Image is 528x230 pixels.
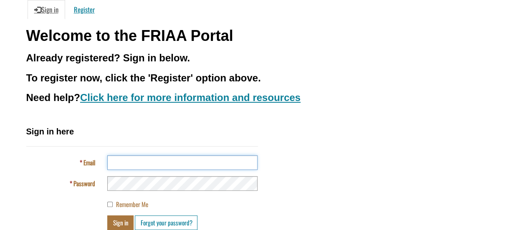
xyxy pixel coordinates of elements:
[107,202,113,207] input: Remember Me
[26,92,502,103] h3: Need help?
[73,179,95,188] span: Password
[135,215,197,230] a: Forgot your password?
[26,28,502,44] h1: Welcome to the FRIAA Portal
[83,158,95,167] span: Email
[116,200,148,209] span: Remember Me
[80,92,301,103] a: Click here for more information and resources
[107,215,134,230] button: Sign in
[26,73,502,83] h3: To register now, click the 'Register' option above.
[26,53,502,63] h3: Already registered? Sign in below.
[26,127,74,136] span: Sign in here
